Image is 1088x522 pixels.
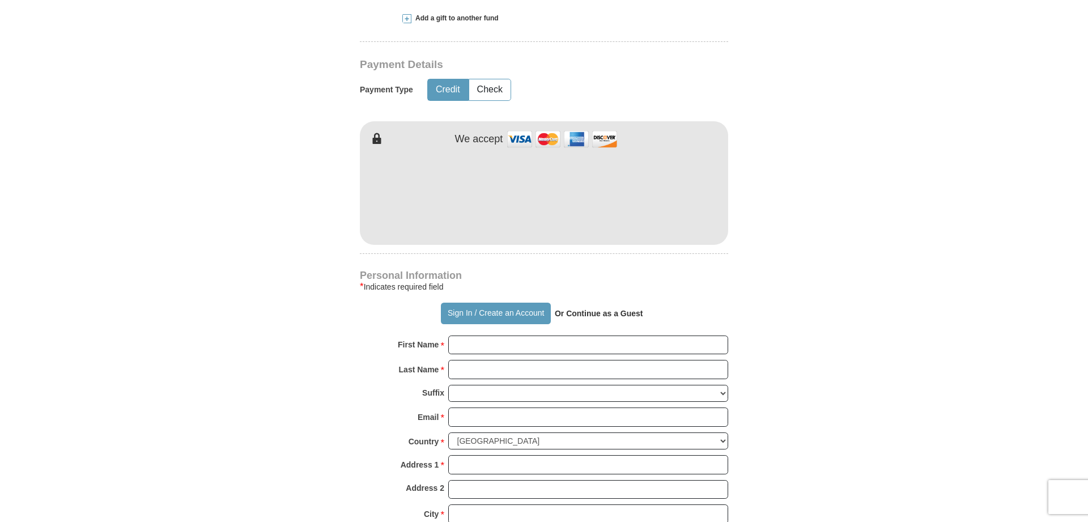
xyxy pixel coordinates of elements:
[424,506,439,522] strong: City
[409,434,439,449] strong: Country
[418,409,439,425] strong: Email
[469,79,511,100] button: Check
[398,337,439,353] strong: First Name
[422,385,444,401] strong: Suffix
[399,362,439,377] strong: Last Name
[411,14,499,23] span: Add a gift to another fund
[406,480,444,496] strong: Address 2
[401,457,439,473] strong: Address 1
[360,271,728,280] h4: Personal Information
[455,133,503,146] h4: We accept
[360,280,728,294] div: Indicates required field
[441,303,550,324] button: Sign In / Create an Account
[360,85,413,95] h5: Payment Type
[505,127,619,151] img: credit cards accepted
[555,309,643,318] strong: Or Continue as a Guest
[360,58,649,71] h3: Payment Details
[428,79,468,100] button: Credit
